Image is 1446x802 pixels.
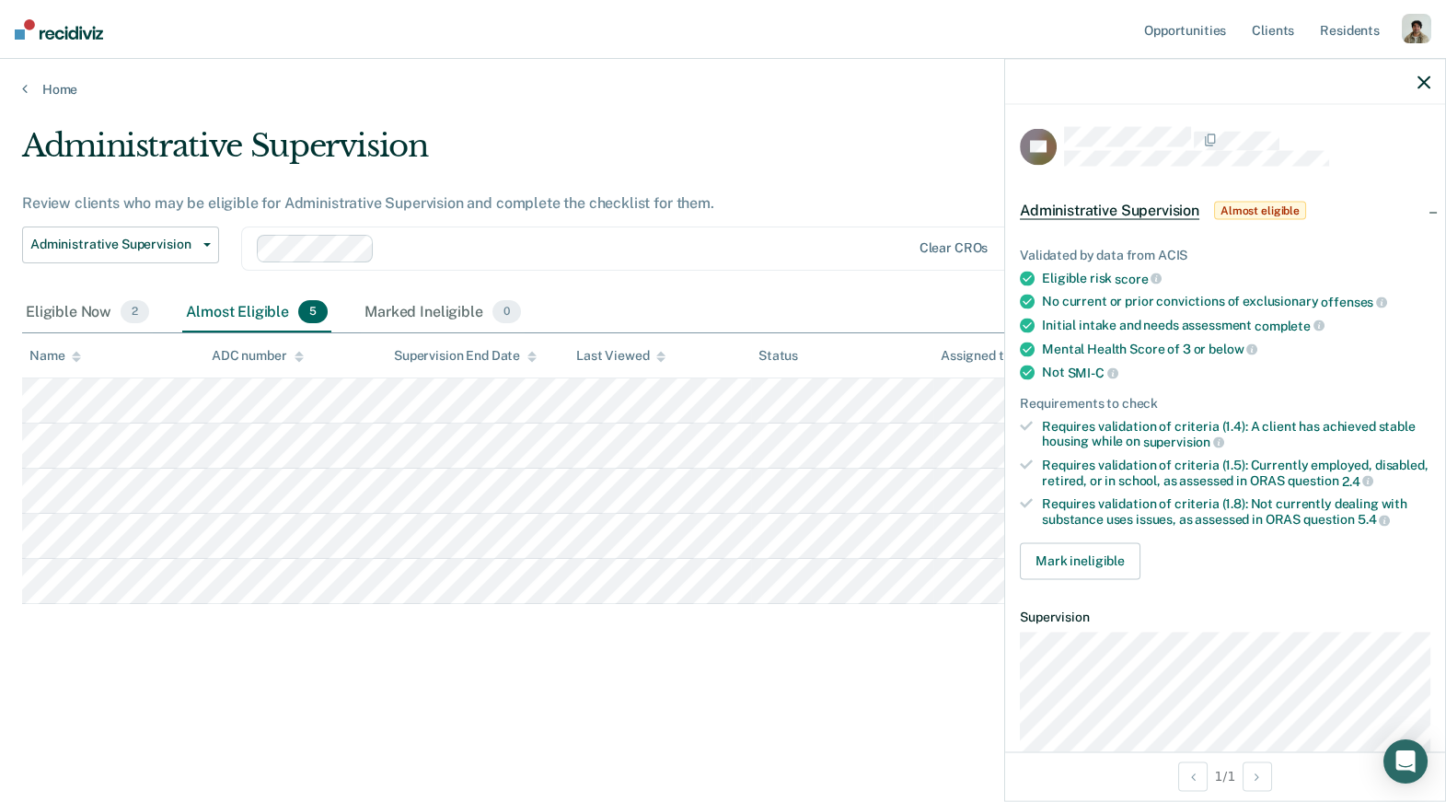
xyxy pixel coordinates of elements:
[22,81,1424,98] a: Home
[1178,761,1208,791] button: Previous Opportunity
[22,293,153,333] div: Eligible Now
[1042,270,1430,286] div: Eligible risk
[22,194,1106,212] div: Review clients who may be eligible for Administrative Supervision and complete the checklist for ...
[394,348,537,364] div: Supervision End Date
[1143,435,1224,449] span: supervision
[1005,751,1445,800] div: 1 / 1
[1042,365,1430,381] div: Not
[1042,318,1430,334] div: Initial intake and needs assessment
[1042,496,1430,528] div: Requires validation of criteria (1.8): Not currently dealing with substance uses issues, as asses...
[1321,295,1387,309] span: offenses
[1243,761,1272,791] button: Next Opportunity
[920,240,989,256] div: Clear CROs
[1020,202,1199,220] span: Administrative Supervision
[29,348,81,364] div: Name
[1042,294,1430,310] div: No current or prior convictions of exclusionary
[298,300,328,324] span: 5
[361,293,525,333] div: Marked Ineligible
[1067,366,1117,380] span: SMI-C
[1020,542,1140,579] button: Mark ineligible
[1042,458,1430,489] div: Requires validation of criteria (1.5): Currently employed, disabled, retired, or in school, as as...
[1383,739,1428,784] div: Open Intercom Messenger
[576,348,665,364] div: Last Viewed
[1042,341,1430,357] div: Mental Health Score of 3 or
[1020,248,1430,263] div: Validated by data from ACIS
[1005,181,1445,240] div: Administrative SupervisionAlmost eligible
[1255,318,1325,332] span: complete
[1020,395,1430,411] div: Requirements to check
[492,300,521,324] span: 0
[15,19,103,40] img: Recidiviz
[1042,418,1430,449] div: Requires validation of criteria (1.4): A client has achieved stable housing while on
[1342,473,1373,488] span: 2.4
[1115,271,1162,285] span: score
[212,348,304,364] div: ADC number
[182,293,331,333] div: Almost Eligible
[1209,342,1257,356] span: below
[1020,609,1430,624] dt: Supervision
[121,300,149,324] span: 2
[1214,202,1306,220] span: Almost eligible
[941,348,1027,364] div: Assigned to
[30,237,196,252] span: Administrative Supervision
[22,127,1106,180] div: Administrative Supervision
[758,348,798,364] div: Status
